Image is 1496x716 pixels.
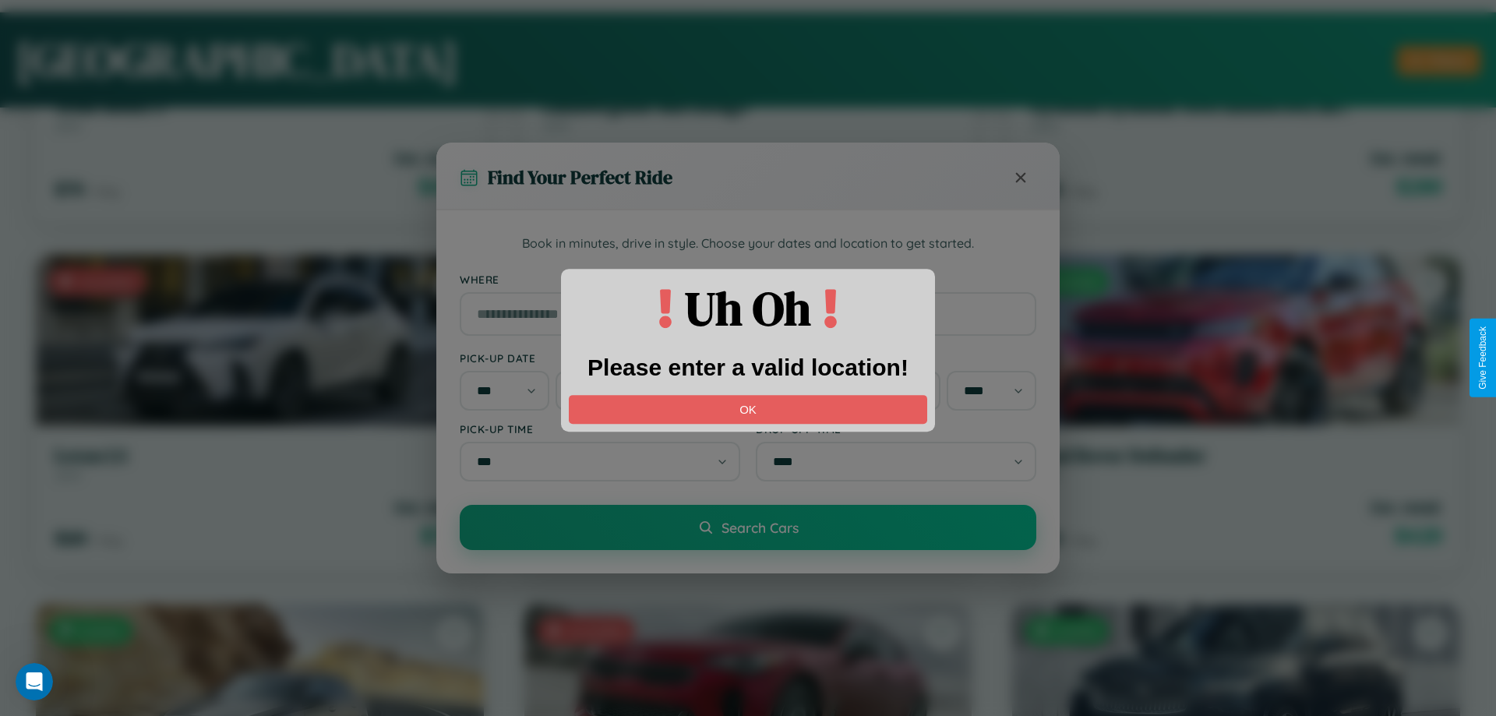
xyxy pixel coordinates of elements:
[756,351,1036,365] label: Drop-off Date
[460,234,1036,254] p: Book in minutes, drive in style. Choose your dates and location to get started.
[460,422,740,436] label: Pick-up Time
[488,164,672,190] h3: Find Your Perfect Ride
[722,519,799,536] span: Search Cars
[460,351,740,365] label: Pick-up Date
[756,422,1036,436] label: Drop-off Time
[460,273,1036,286] label: Where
